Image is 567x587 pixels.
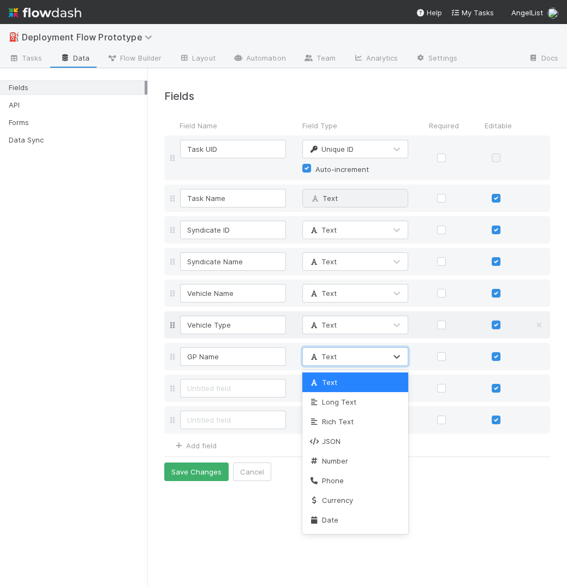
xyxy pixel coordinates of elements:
[451,8,494,17] span: My Tasks
[308,321,337,329] span: Text
[173,441,217,450] a: Add field
[180,379,286,398] input: Untitled field
[9,116,145,129] div: Forms
[233,463,271,481] button: Cancel
[9,98,145,112] div: API
[511,8,543,17] span: AngelList
[180,411,286,429] input: Untitled field
[309,398,356,406] span: Long Text
[180,347,286,366] input: Untitled field
[9,81,145,94] div: Fields
[295,50,344,68] a: Team
[180,189,286,207] input: Untitled field
[309,456,348,465] span: Number
[315,163,369,176] label: Auto-increment
[9,133,145,147] div: Data Sync
[520,50,567,68] a: Docs
[180,284,286,303] input: Untitled field
[416,7,442,18] div: Help
[308,226,337,234] span: Text
[308,352,337,361] span: Text
[180,252,286,271] input: Untitled field
[547,8,558,19] img: avatar_7e1c67d1-c55a-4d71-9394-c171c6adeb61.png
[344,50,407,68] a: Analytics
[471,120,526,131] div: Editable
[308,257,337,266] span: Text
[294,120,417,131] div: Field Type
[107,52,162,63] span: Flow Builder
[309,437,341,446] span: JSON
[407,50,466,68] a: Settings
[180,221,286,239] input: Untitled field
[164,463,229,481] button: Save Changes
[177,120,294,131] div: Field Name
[170,50,224,68] a: Layout
[9,32,20,41] span: ⛽
[224,50,295,68] a: Automation
[98,50,170,68] a: Flow Builder
[22,32,158,43] span: Deployment Flow Prototype
[451,7,494,18] a: My Tasks
[309,496,353,505] span: Currency
[180,140,286,158] input: Untitled field
[309,515,338,524] span: Date
[309,378,337,387] span: Text
[309,476,344,485] span: Phone
[308,145,354,153] span: Unique ID
[164,90,550,103] h4: Fields
[308,289,337,298] span: Text
[9,3,81,22] img: logo-inverted-e16ddd16eac7371096b0.svg
[9,52,43,63] span: Tasks
[51,50,98,68] a: Data
[309,194,338,203] span: Text
[180,316,286,334] input: Untitled field
[309,417,354,426] span: Rich Text
[416,120,471,131] div: Required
